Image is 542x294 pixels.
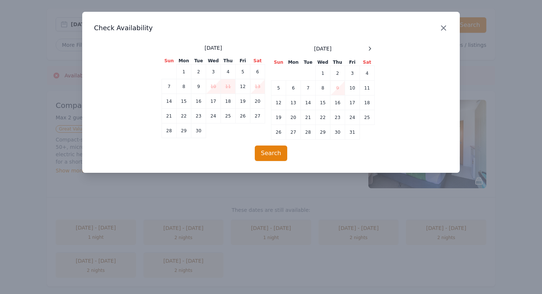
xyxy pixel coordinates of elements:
td: 10 [206,79,221,94]
td: 27 [286,125,301,140]
td: 1 [316,66,330,81]
td: 7 [162,79,177,94]
td: 15 [177,94,191,109]
td: 13 [286,95,301,110]
th: Thu [330,59,345,66]
td: 3 [345,66,360,81]
td: 21 [162,109,177,123]
td: 6 [250,64,265,79]
th: Fri [236,57,250,64]
td: 31 [345,125,360,140]
th: Wed [316,59,330,66]
td: 13 [250,79,265,94]
th: Sat [250,57,265,64]
button: Search [255,146,288,161]
td: 9 [191,79,206,94]
td: 30 [191,123,206,138]
td: 16 [191,94,206,109]
th: Wed [206,57,221,64]
td: 7 [301,81,316,95]
td: 29 [177,123,191,138]
td: 28 [301,125,316,140]
td: 15 [316,95,330,110]
td: 25 [360,110,375,125]
td: 19 [236,94,250,109]
td: 8 [316,81,330,95]
td: 14 [162,94,177,109]
td: 24 [345,110,360,125]
th: Fri [345,59,360,66]
td: 22 [177,109,191,123]
td: 5 [271,81,286,95]
td: 23 [191,109,206,123]
td: 17 [345,95,360,110]
td: 3 [206,64,221,79]
td: 20 [250,94,265,109]
td: 23 [330,110,345,125]
td: 21 [301,110,316,125]
td: 22 [316,110,330,125]
th: Mon [177,57,191,64]
td: 25 [221,109,236,123]
td: 8 [177,79,191,94]
td: 12 [271,95,286,110]
td: 18 [221,94,236,109]
td: 14 [301,95,316,110]
td: 4 [360,66,375,81]
td: 12 [236,79,250,94]
td: 16 [330,95,345,110]
td: 30 [330,125,345,140]
th: Sun [271,59,286,66]
th: Mon [286,59,301,66]
th: Sat [360,59,375,66]
td: 26 [271,125,286,140]
td: 24 [206,109,221,123]
td: 17 [206,94,221,109]
td: 29 [316,125,330,140]
td: 2 [330,66,345,81]
th: Thu [221,57,236,64]
th: Tue [301,59,316,66]
td: 27 [250,109,265,123]
td: 4 [221,64,236,79]
td: 20 [286,110,301,125]
td: 5 [236,64,250,79]
td: 26 [236,109,250,123]
td: 11 [221,79,236,94]
td: 6 [286,81,301,95]
h3: Check Availability [94,24,448,32]
td: 1 [177,64,191,79]
span: [DATE] [205,44,222,52]
td: 9 [330,81,345,95]
span: [DATE] [314,45,331,52]
td: 28 [162,123,177,138]
td: 10 [345,81,360,95]
th: Tue [191,57,206,64]
td: 19 [271,110,286,125]
td: 11 [360,81,375,95]
th: Sun [162,57,177,64]
td: 2 [191,64,206,79]
td: 18 [360,95,375,110]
